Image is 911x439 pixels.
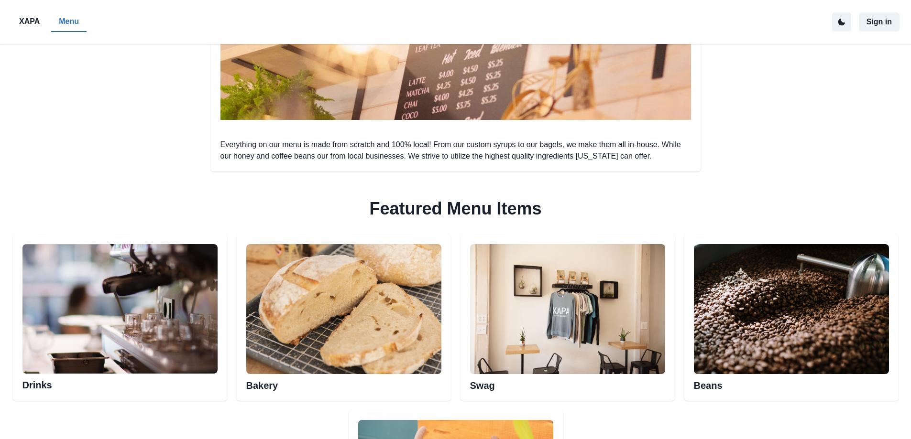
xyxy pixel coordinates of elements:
[22,374,218,391] h2: Drinks
[461,235,675,401] div: Swag
[694,374,889,391] h2: Beans
[237,235,451,401] div: Bakery
[246,374,441,391] h2: Bakery
[220,139,691,162] p: Everything on our menu is made from scratch and 100% local! From our custom syrups to our bagels,...
[859,12,900,32] button: Sign in
[19,16,40,27] p: XAPA
[470,374,665,391] h2: Swag
[684,235,899,401] div: Beans
[832,12,851,32] button: active dark theme mode
[59,16,79,27] p: Menu
[358,187,553,230] h2: Featured Menu Items
[13,235,227,401] div: Esspresso machineDrinks
[22,244,218,374] img: Esspresso machine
